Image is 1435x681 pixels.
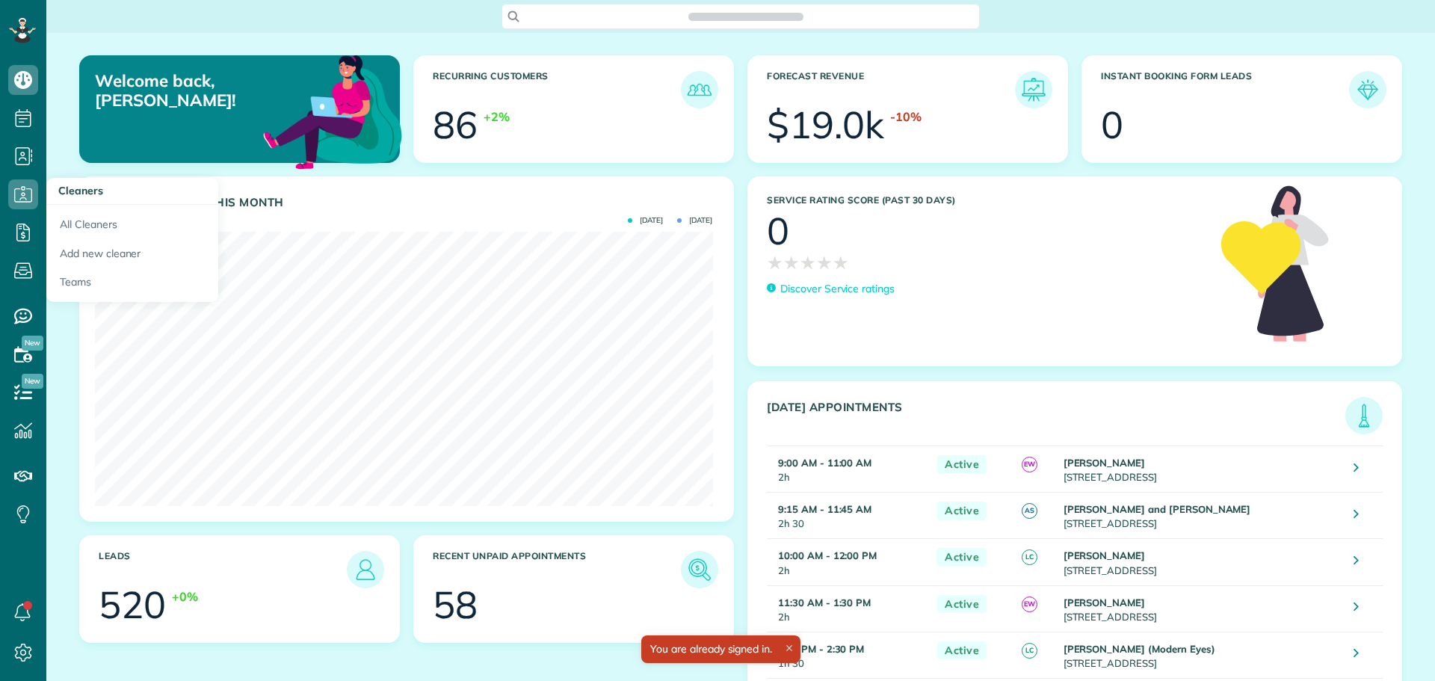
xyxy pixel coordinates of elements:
[685,75,715,105] img: icon_recurring_customers-cf858462ba22bcd05b5a5880d41d6543d210077de5bb9ebc9590e49fd87d84ed.png
[1019,75,1049,105] img: icon_forecast_revenue-8c13a41c7ed35a8dcfafea3cbb826a0462acb37728057bba2d056411b612bbbe.png
[1064,643,1215,655] strong: [PERSON_NAME] (Modern Eyes)
[937,502,987,520] span: Active
[800,250,816,276] span: ★
[767,632,930,678] td: 1h 30
[46,239,218,268] a: Add new cleaner
[99,196,718,209] h3: Actual Revenue this month
[937,595,987,614] span: Active
[1064,503,1251,515] strong: [PERSON_NAME] and [PERSON_NAME]
[780,281,895,297] p: Discover Service ratings
[1064,457,1146,469] strong: [PERSON_NAME]
[1022,503,1037,519] span: AS
[22,336,43,351] span: New
[767,281,895,297] a: Discover Service ratings
[778,457,871,469] strong: 9:00 AM - 11:00 AM
[778,643,864,655] strong: 1:00 PM - 2:30 PM
[767,539,930,585] td: 2h
[58,184,103,197] span: Cleaners
[937,548,987,567] span: Active
[767,250,783,276] span: ★
[767,493,930,539] td: 2h 30
[46,205,218,239] a: All Cleaners
[172,588,198,605] div: +0%
[778,503,871,515] strong: 9:15 AM - 11:45 AM
[433,71,681,108] h3: Recurring Customers
[778,597,871,608] strong: 11:30 AM - 1:30 PM
[628,217,663,224] span: [DATE]
[767,106,884,144] div: $19.0k
[1353,75,1383,105] img: icon_form_leads-04211a6a04a5b2264e4ee56bc0799ec3eb69b7e499cbb523a139df1d13a81ae0.png
[1064,597,1146,608] strong: [PERSON_NAME]
[767,446,930,493] td: 2h
[767,401,1345,434] h3: [DATE] Appointments
[1060,585,1343,632] td: [STREET_ADDRESS]
[1060,493,1343,539] td: [STREET_ADDRESS]
[99,551,347,588] h3: Leads
[833,250,849,276] span: ★
[767,195,1206,206] h3: Service Rating score (past 30 days)
[703,9,788,24] span: Search ZenMaid…
[484,108,510,126] div: +2%
[1022,597,1037,612] span: EW
[433,106,478,144] div: 86
[260,38,405,183] img: dashboard_welcome-42a62b7d889689a78055ac9021e634bf52bae3f8056760290aed330b23ab8690.png
[937,455,987,474] span: Active
[767,212,789,250] div: 0
[22,374,43,389] span: New
[767,585,930,632] td: 2h
[1022,457,1037,472] span: EW
[685,555,715,585] img: icon_unpaid_appointments-47b8ce3997adf2238b356f14209ab4cced10bd1f174958f3ca8f1d0dd7fffeee.png
[1060,446,1343,493] td: [STREET_ADDRESS]
[641,635,800,663] div: You are already signed in.
[351,555,380,585] img: icon_leads-1bed01f49abd5b7fead27621c3d59655bb73ed531f8eeb49469d10e621d6b896.png
[1022,643,1037,659] span: LC
[99,586,166,623] div: 520
[677,217,712,224] span: [DATE]
[1101,71,1349,108] h3: Instant Booking Form Leads
[816,250,833,276] span: ★
[783,250,800,276] span: ★
[1060,632,1343,678] td: [STREET_ADDRESS]
[95,71,297,111] p: Welcome back, [PERSON_NAME]!
[433,551,681,588] h3: Recent unpaid appointments
[433,586,478,623] div: 58
[890,108,922,126] div: -10%
[1101,106,1123,144] div: 0
[937,641,987,660] span: Active
[1349,401,1379,431] img: icon_todays_appointments-901f7ab196bb0bea1936b74009e4eb5ffbc2d2711fa7634e0d609ed5ef32b18b.png
[46,268,218,302] a: Teams
[1064,549,1146,561] strong: [PERSON_NAME]
[1060,539,1343,585] td: [STREET_ADDRESS]
[1022,549,1037,565] span: LC
[767,71,1015,108] h3: Forecast Revenue
[778,549,877,561] strong: 10:00 AM - 12:00 PM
